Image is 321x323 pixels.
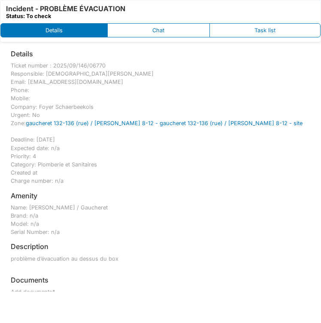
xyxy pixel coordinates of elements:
h6: Incident - PROBLÈME ÉVACUATION [6,5,125,20]
h6: Amenity [11,192,37,200]
h6: Description [11,243,48,251]
a: gaucheret 132-136 (rue) / [PERSON_NAME] 8-12 - gaucheret 132-136 (rue) / [PERSON_NAME] 8-12 - site [26,120,303,126]
button: Details [0,23,108,37]
abbr: required [52,289,55,295]
p: problème d’évacuation au dessus du box [11,255,310,263]
h6: Documents [11,276,310,284]
div: Basic example [0,23,321,37]
span: translation missing: en.chat [152,27,164,34]
button: Chat [107,23,209,37]
div: Ticket number : 2025/09/146/06770 Responsible: [DEMOGRAPHIC_DATA][PERSON_NAME] Email: [EMAIL_ADDR... [11,62,310,185]
button: Task list [209,23,321,37]
h6: Details [11,50,33,58]
div: Status: To check [6,13,125,19]
div: Name: [PERSON_NAME] / Gaucheret Brand: n/a Model: n/a Serial Number: n/a [11,203,310,237]
label: Add documents [11,288,55,296]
